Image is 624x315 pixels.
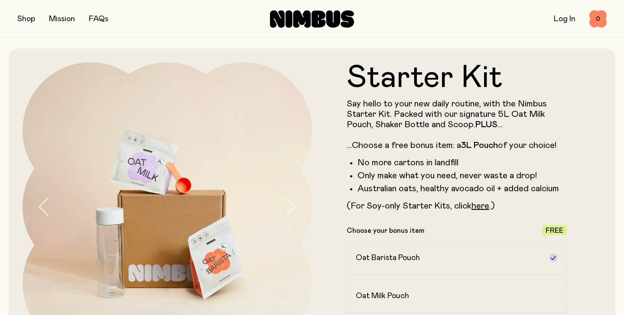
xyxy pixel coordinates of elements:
[461,141,471,150] strong: 3L
[554,15,575,23] a: Log In
[475,120,497,129] strong: PLUS
[347,99,567,151] p: Say hello to your new daily routine, with the Nimbus Starter Kit. Packed with our signature 5L Oa...
[357,157,567,168] li: No more cartons in landfill
[589,10,607,28] button: 0
[347,62,567,93] h1: Starter Kit
[89,15,108,23] a: FAQs
[347,226,424,235] p: Choose your bonus item
[49,15,75,23] a: Mission
[356,253,420,263] h2: Oat Barista Pouch
[357,183,567,194] li: Australian oats, healthy avocado oil + added calcium
[356,291,409,301] h2: Oat Milk Pouch
[474,141,498,150] strong: Pouch
[546,227,563,234] span: Free
[347,201,567,211] p: (For Soy-only Starter Kits, click .)
[471,202,489,210] a: here
[357,170,567,181] li: Only make what you need, never waste a drop!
